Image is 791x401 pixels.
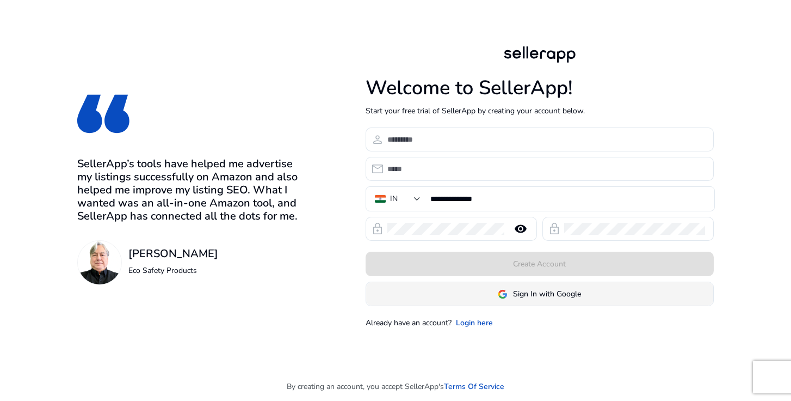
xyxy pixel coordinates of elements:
[508,222,534,235] mat-icon: remove_red_eye
[128,247,218,260] h3: [PERSON_NAME]
[371,222,384,235] span: lock
[366,105,714,117] p: Start your free trial of SellerApp by creating your account below.
[128,265,218,276] p: Eco Safety Products
[444,381,504,392] a: Terms Of Service
[366,282,714,306] button: Sign In with Google
[513,288,581,300] span: Sign In with Google
[456,317,493,329] a: Login here
[77,157,310,223] h3: SellerApp’s tools have helped me advertise my listings successfully on Amazon and also helped me ...
[366,317,452,329] p: Already have an account?
[390,193,398,205] div: IN
[498,289,508,299] img: google-logo.svg
[548,222,561,235] span: lock
[371,162,384,175] span: email
[366,76,714,100] h1: Welcome to SellerApp!
[371,133,384,146] span: person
